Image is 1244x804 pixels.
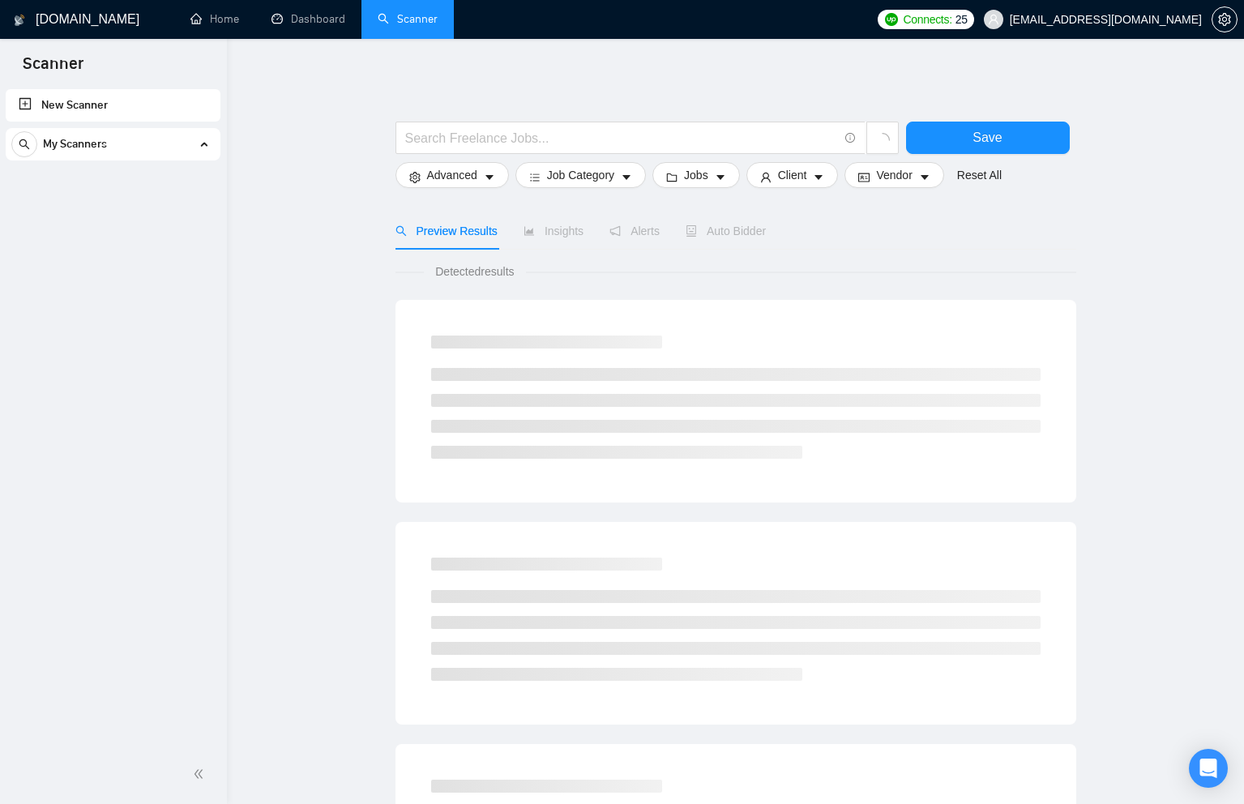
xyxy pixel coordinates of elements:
[409,171,421,183] span: setting
[903,11,951,28] span: Connects:
[746,162,839,188] button: userClientcaret-down
[609,225,621,237] span: notification
[1212,13,1238,26] a: setting
[395,225,407,237] span: search
[6,89,220,122] li: New Scanner
[778,166,807,184] span: Client
[686,225,766,237] span: Auto Bidder
[973,127,1002,148] span: Save
[405,128,838,148] input: Search Freelance Jobs...
[395,225,498,237] span: Preview Results
[621,171,632,183] span: caret-down
[845,133,856,143] span: info-circle
[515,162,646,188] button: barsJob Categorycaret-down
[547,166,614,184] span: Job Category
[652,162,740,188] button: folderJobscaret-down
[988,14,999,25] span: user
[686,225,697,237] span: robot
[875,133,890,148] span: loading
[484,171,495,183] span: caret-down
[609,225,660,237] span: Alerts
[271,12,345,26] a: dashboardDashboard
[813,171,824,183] span: caret-down
[524,225,584,237] span: Insights
[1212,6,1238,32] button: setting
[378,12,438,26] a: searchScanner
[395,162,509,188] button: settingAdvancedcaret-down
[858,171,870,183] span: idcard
[844,162,943,188] button: idcardVendorcaret-down
[760,171,772,183] span: user
[1189,749,1228,788] div: Open Intercom Messenger
[14,7,25,33] img: logo
[524,225,535,237] span: area-chart
[11,131,37,157] button: search
[919,171,930,183] span: caret-down
[193,766,209,782] span: double-left
[424,263,525,280] span: Detected results
[715,171,726,183] span: caret-down
[1212,13,1237,26] span: setting
[957,166,1002,184] a: Reset All
[666,171,678,183] span: folder
[955,11,968,28] span: 25
[19,89,207,122] a: New Scanner
[529,171,541,183] span: bars
[190,12,239,26] a: homeHome
[6,128,220,167] li: My Scanners
[43,128,107,160] span: My Scanners
[885,13,898,26] img: upwork-logo.png
[427,166,477,184] span: Advanced
[876,166,912,184] span: Vendor
[12,139,36,150] span: search
[10,52,96,86] span: Scanner
[684,166,708,184] span: Jobs
[906,122,1070,154] button: Save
